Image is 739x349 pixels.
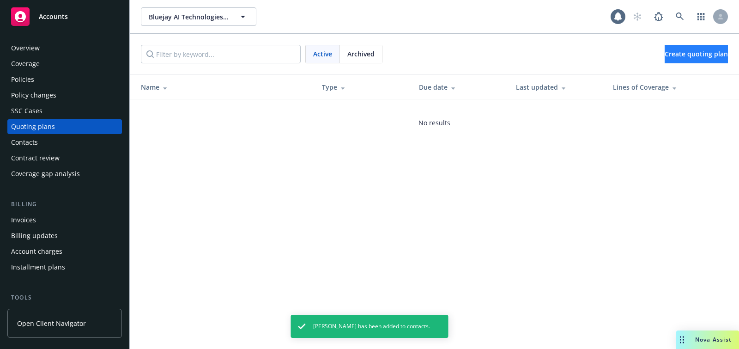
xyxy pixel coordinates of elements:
span: Bluejay AI Technologies, Inc. [149,12,229,22]
a: Contacts [7,135,122,150]
a: Create quoting plan [665,45,728,63]
div: Invoices [11,213,36,227]
div: Name [141,82,307,92]
a: Overview [7,41,122,55]
a: Quoting plans [7,119,122,134]
a: Account charges [7,244,122,259]
div: Quoting plans [11,119,55,134]
a: Switch app [692,7,710,26]
a: Search [671,7,689,26]
div: Policy changes [11,88,56,103]
div: Policies [11,72,34,87]
div: Installment plans [11,260,65,275]
a: Policy changes [7,88,122,103]
a: Start snowing [628,7,647,26]
span: Accounts [39,13,68,20]
div: Contract review [11,151,60,165]
div: Type [322,82,404,92]
a: Policies [7,72,122,87]
a: Contract review [7,151,122,165]
div: Billing [7,200,122,209]
a: Invoices [7,213,122,227]
button: Bluejay AI Technologies, Inc. [141,7,256,26]
span: [PERSON_NAME] has been added to contacts. [313,322,430,331]
div: Drag to move [676,331,688,349]
a: Installment plans [7,260,122,275]
span: Archived [347,49,375,59]
span: Open Client Navigator [17,318,86,328]
div: Contacts [11,135,38,150]
div: Last updated [516,82,598,92]
div: Coverage [11,56,40,71]
div: Coverage gap analysis [11,166,80,181]
div: Account charges [11,244,62,259]
div: SSC Cases [11,104,42,118]
a: Billing updates [7,228,122,243]
button: Nova Assist [676,331,739,349]
span: No results [418,118,450,128]
a: Coverage [7,56,122,71]
span: Create quoting plan [665,49,728,58]
a: Accounts [7,4,122,30]
span: Active [313,49,332,59]
div: Overview [11,41,40,55]
a: Coverage gap analysis [7,166,122,181]
a: Report a Bug [649,7,668,26]
div: Due date [419,82,501,92]
span: Nova Assist [695,336,732,343]
div: Tools [7,293,122,302]
div: Billing updates [11,228,58,243]
div: Lines of Coverage [613,82,709,92]
input: Filter by keyword... [141,45,301,63]
a: SSC Cases [7,104,122,118]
